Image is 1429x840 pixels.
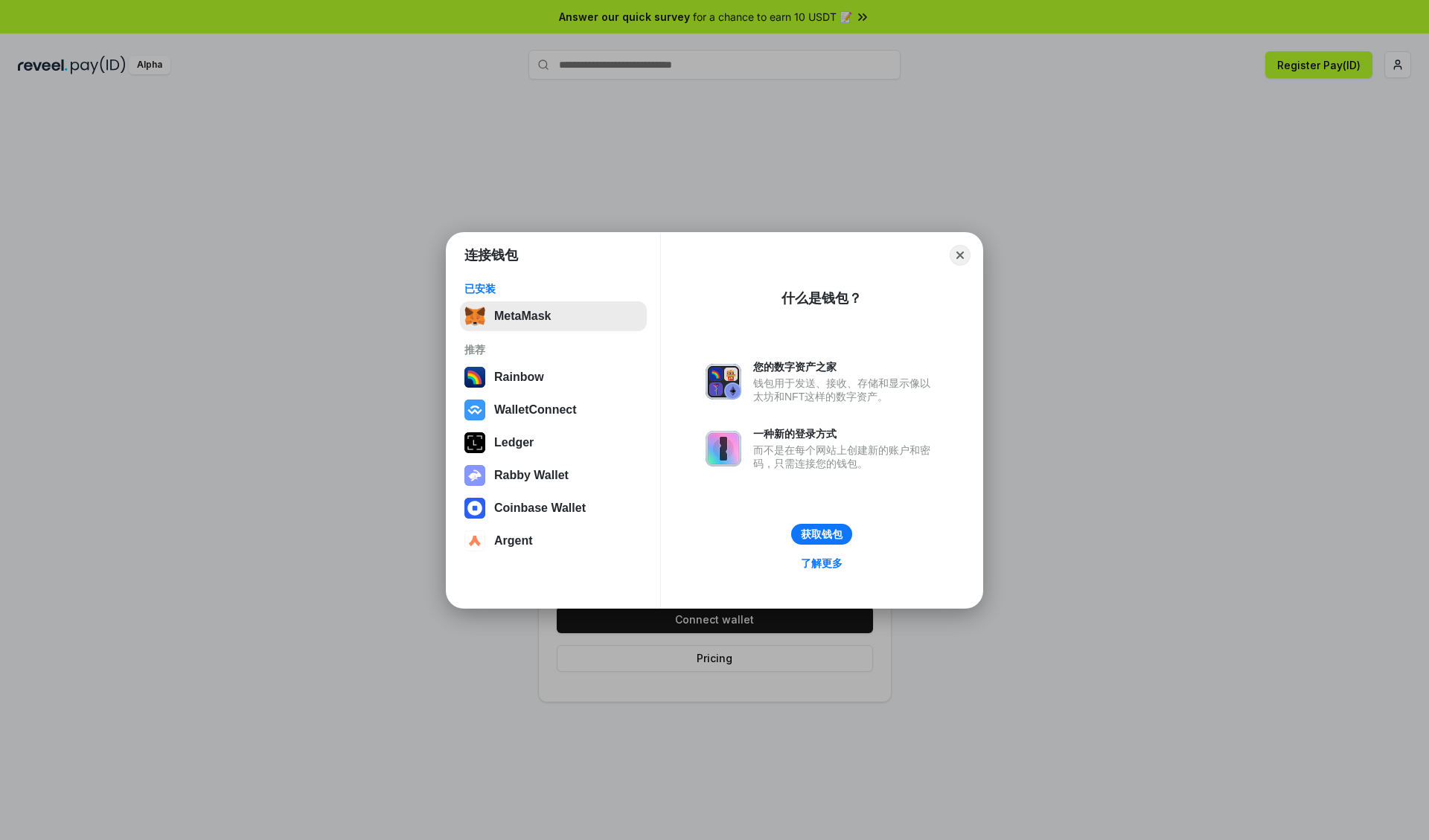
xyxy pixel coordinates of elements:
[706,431,741,467] img: svg+xml,%3Csvg%20xmlns%3D%22http%3A%2F%2Fwww.w3.org%2F2000%2Fsvg%22%20fill%3D%22none%22%20viewBox...
[494,403,577,417] div: WalletConnect
[460,301,647,331] button: MetaMask
[753,443,938,470] div: 而不是在每个网站上创建新的账户和密码，只需连接您的钱包。
[494,310,551,323] div: MetaMask
[464,400,485,420] img: svg+xml,%3Csvg%20width%3D%2228%22%20height%3D%2228%22%20viewBox%3D%220%200%2028%2028%22%20fill%3D...
[791,524,852,545] button: 获取钱包
[464,367,485,388] img: svg+xml,%3Csvg%20width%3D%22120%22%20height%3D%22120%22%20viewBox%3D%220%200%20120%20120%22%20fil...
[464,530,485,551] img: svg+xml,%3Csvg%20width%3D%2228%22%20height%3D%2228%22%20viewBox%3D%220%200%2028%2028%22%20fill%3D...
[460,428,647,458] button: Ledger
[706,364,741,400] img: svg+xml,%3Csvg%20xmlns%3D%22http%3A%2F%2Fwww.w3.org%2F2000%2Fsvg%22%20fill%3D%22none%22%20viewBox...
[753,376,938,403] div: 钱包用于发送、接收、存储和显示像以太坊和NFT这样的数字资产。
[494,469,569,482] div: Rabby Wallet
[464,465,485,486] img: svg+xml,%3Csvg%20xmlns%3D%22http%3A%2F%2Fwww.w3.org%2F2000%2Fsvg%22%20fill%3D%22none%22%20viewBox...
[494,534,533,548] div: Argent
[753,427,938,440] div: 一种新的登录方式
[464,282,642,295] div: 已安装
[494,371,544,384] div: Rainbow
[464,306,485,327] img: svg+xml,%3Csvg%20fill%3D%22none%22%20height%3D%2233%22%20viewBox%3D%220%200%2035%2033%22%20width%...
[753,360,938,373] div: 您的数字资产之家
[460,461,647,490] button: Rabby Wallet
[464,343,642,356] div: 推荐
[460,362,647,392] button: Rainbow
[464,246,518,264] h1: 连接钱包
[464,498,485,519] img: svg+xml,%3Csvg%20width%3D%2228%22%20height%3D%2228%22%20viewBox%3D%220%200%2028%2028%22%20fill%3D...
[460,395,647,425] button: WalletConnect
[792,554,851,573] a: 了解更多
[464,432,485,453] img: svg+xml,%3Csvg%20xmlns%3D%22http%3A%2F%2Fwww.w3.org%2F2000%2Fsvg%22%20width%3D%2228%22%20height%3...
[460,493,647,523] button: Coinbase Wallet
[801,528,843,541] div: 获取钱包
[494,501,586,515] div: Coinbase Wallet
[494,436,534,449] div: Ledger
[781,289,862,307] div: 什么是钱包？
[460,526,647,556] button: Argent
[801,557,843,570] div: 了解更多
[950,245,971,266] button: Close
